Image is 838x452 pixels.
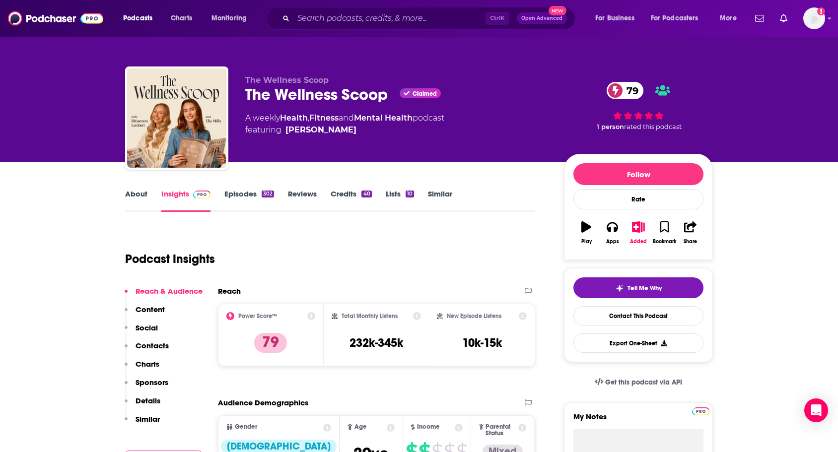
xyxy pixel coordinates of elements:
a: 79 [607,82,643,99]
span: , [308,113,309,123]
button: Play [573,215,599,251]
span: Ctrl K [486,12,509,25]
span: Income [417,424,440,430]
img: Podchaser Pro [692,407,709,415]
div: Rate [573,189,703,209]
img: tell me why sparkle [616,284,624,292]
span: 1 person [597,123,624,130]
button: Export One-Sheet [573,333,703,353]
a: Credits40 [331,189,371,212]
a: About [125,189,147,212]
label: My Notes [573,412,703,429]
button: open menu [116,10,165,26]
p: Reach & Audience [136,286,203,296]
span: Parental Status [486,424,516,437]
span: Logged in as audreytaylor13 [803,7,825,29]
h1: Podcast Insights [125,252,215,266]
span: For Business [595,11,634,25]
span: Age [354,424,367,430]
button: Social [125,323,158,341]
h2: New Episode Listens [447,313,501,320]
a: Reviews [288,189,317,212]
button: Share [678,215,703,251]
a: Fitness [309,113,339,123]
span: featuring [245,124,444,136]
p: Content [136,305,165,314]
p: Sponsors [136,378,168,387]
span: The Wellness Scoop [245,75,329,85]
div: Bookmark [653,239,676,245]
button: Added [626,215,651,251]
button: open menu [205,10,260,26]
div: Apps [606,239,619,245]
button: open menu [588,10,647,26]
h2: Total Monthly Listens [342,313,398,320]
span: Get this podcast via API [605,378,682,387]
button: Sponsors [125,378,168,396]
a: Health [280,113,308,123]
div: [PERSON_NAME] [285,124,356,136]
button: Charts [125,359,159,378]
span: For Podcasters [651,11,698,25]
p: Similar [136,414,160,424]
span: More [720,11,737,25]
a: Show notifications dropdown [751,10,768,27]
div: Share [684,239,697,245]
span: Charts [171,11,192,25]
div: Added [630,239,647,245]
span: Open Advanced [521,16,562,21]
img: Podchaser - Follow, Share and Rate Podcasts [8,9,103,28]
a: Show notifications dropdown [776,10,791,27]
button: Details [125,396,160,414]
button: Bookmark [651,215,677,251]
span: Claimed [413,91,437,96]
button: Reach & Audience [125,286,203,305]
a: Lists10 [386,189,414,212]
a: Mental Health [354,113,413,123]
button: Contacts [125,341,169,359]
p: Social [136,323,158,332]
a: InsightsPodchaser Pro [161,189,210,212]
h2: Audience Demographics [218,398,308,407]
img: User Profile [803,7,825,29]
a: The Wellness Scoop [127,68,226,168]
a: Charts [164,10,198,26]
button: Content [125,305,165,323]
button: open menu [713,10,749,26]
button: tell me why sparkleTell Me Why [573,277,703,298]
a: Episodes302 [224,189,274,212]
h3: 10k-15k [462,335,502,350]
h2: Power Score™ [238,313,277,320]
button: Similar [125,414,160,433]
span: Tell Me Why [628,284,662,292]
p: Charts [136,359,159,369]
button: Show profile menu [803,7,825,29]
div: A weekly podcast [245,112,444,136]
div: 10 [406,191,414,197]
button: Follow [573,163,703,185]
div: Play [581,239,592,245]
h2: Reach [218,286,241,296]
span: Gender [235,424,257,430]
div: 79 1 personrated this podcast [564,75,713,137]
span: New [549,6,566,15]
div: Search podcasts, credits, & more... [276,7,585,30]
a: Pro website [692,406,709,415]
button: Apps [599,215,625,251]
svg: Add a profile image [817,7,825,15]
span: Podcasts [123,11,152,25]
button: open menu [644,10,713,26]
div: 302 [262,191,274,197]
h3: 232k-345k [349,335,403,350]
p: Details [136,396,160,405]
a: Similar [428,189,452,212]
p: Contacts [136,341,169,350]
a: Contact This Podcast [573,306,703,325]
input: Search podcasts, credits, & more... [293,10,486,26]
span: 79 [617,82,643,99]
span: rated this podcast [624,123,682,130]
div: Open Intercom Messenger [804,398,828,422]
span: Monitoring [211,11,247,25]
span: and [339,113,354,123]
